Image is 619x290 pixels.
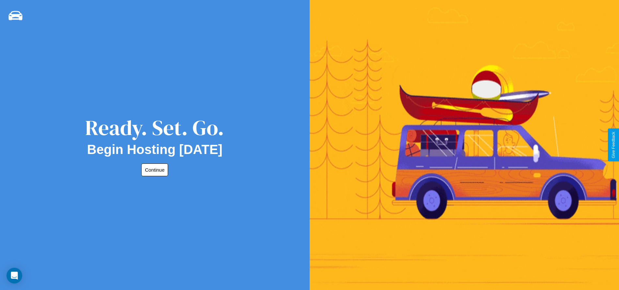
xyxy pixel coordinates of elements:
div: Give Feedback [611,132,616,158]
div: Ready. Set. Go. [85,113,224,142]
div: Open Intercom Messenger [7,268,22,283]
h2: Begin Hosting [DATE] [87,142,223,157]
button: Continue [141,163,168,176]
